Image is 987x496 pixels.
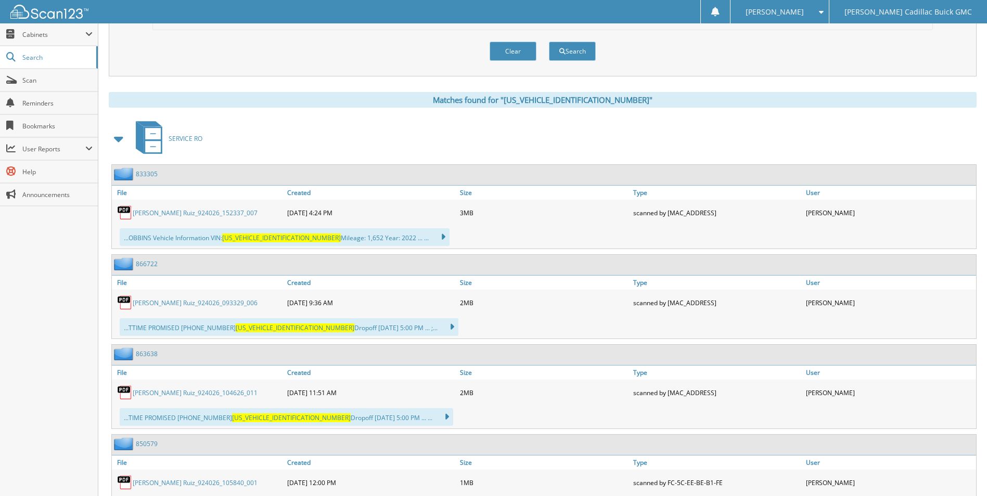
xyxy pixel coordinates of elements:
[457,276,630,290] a: Size
[114,437,136,450] img: folder2.png
[457,186,630,200] a: Size
[285,186,457,200] a: Created
[631,186,803,200] a: Type
[22,122,93,130] span: Bookmarks
[631,202,803,223] div: scanned by [MAC_ADDRESS]
[117,205,133,220] img: PDF.png
[236,323,354,332] span: [US_VEHICLE_IDENTIFICATION_NUMBER]
[631,382,803,403] div: scanned by [MAC_ADDRESS]
[112,276,285,290] a: File
[631,276,803,290] a: Type
[631,472,803,493] div: scanned by FC-5C-EE-BE-B1-FE
[22,76,93,85] span: Scan
[285,472,457,493] div: [DATE] 12:00 PM
[120,228,450,246] div: ...OBBINS Vehicle Information VIN: Mileage: 1,652 Year: 2022 ... ...
[136,349,158,358] a: 863638
[222,233,341,242] span: [US_VEHICLE_IDENTIFICATION_NUMBER]
[112,366,285,380] a: File
[803,276,976,290] a: User
[457,455,630,469] a: Size
[136,439,158,448] a: 850579
[803,202,976,223] div: [PERSON_NAME]
[285,455,457,469] a: Created
[114,167,136,180] img: folder2.png
[549,42,596,61] button: Search
[117,295,133,310] img: PDF.png
[631,455,803,469] a: Type
[22,53,91,62] span: Search
[120,408,453,426] div: ...TIME PROMISED [PHONE_NUMBER] Dropoff [DATE] 5:00 PM ... ...
[112,186,285,200] a: File
[803,186,976,200] a: User
[169,134,202,143] span: SERVICE RO
[803,472,976,493] div: [PERSON_NAME]
[285,366,457,380] a: Created
[133,388,258,397] a: [PERSON_NAME] Ruiz_924026_104626_011
[22,99,93,108] span: Reminders
[285,202,457,223] div: [DATE] 4:24 PM
[114,257,136,270] img: folder2.png
[133,208,258,217] a: [PERSON_NAME] Ruiz_924026_152337_007
[10,5,88,19] img: scan123-logo-white.svg
[457,202,630,223] div: 3MB
[490,42,536,61] button: Clear
[844,9,972,15] span: [PERSON_NAME] Cadillac Buick GMC
[803,292,976,313] div: [PERSON_NAME]
[22,167,93,176] span: Help
[457,292,630,313] div: 2MB
[120,318,458,336] div: ...TTIME PROMISED [PHONE_NUMBER] Dropoff [DATE] 5:00 PM ... ;...
[232,413,351,422] span: [US_VEHICLE_IDENTIFICATION_NUMBER]
[22,145,85,153] span: User Reports
[114,347,136,360] img: folder2.png
[117,385,133,400] img: PDF.png
[130,118,202,159] a: SERVICE RO
[285,276,457,290] a: Created
[109,92,977,108] div: Matches found for "[US_VEHICLE_IDENTIFICATION_NUMBER]"
[935,446,987,496] iframe: Chat Widget
[22,190,93,199] span: Announcements
[112,455,285,469] a: File
[803,455,976,469] a: User
[631,292,803,313] div: scanned by [MAC_ADDRESS]
[285,292,457,313] div: [DATE] 9:36 AM
[133,298,258,307] a: [PERSON_NAME] Ruiz_924026_093329_006
[136,259,158,268] a: 866722
[457,382,630,403] div: 2MB
[803,366,976,380] a: User
[22,30,85,39] span: Cabinets
[631,366,803,380] a: Type
[117,475,133,490] img: PDF.png
[803,382,976,403] div: [PERSON_NAME]
[457,472,630,493] div: 1MB
[136,169,158,178] a: 833305
[457,366,630,380] a: Size
[746,9,804,15] span: [PERSON_NAME]
[133,478,258,487] a: [PERSON_NAME] Ruiz_924026_105840_001
[285,382,457,403] div: [DATE] 11:51 AM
